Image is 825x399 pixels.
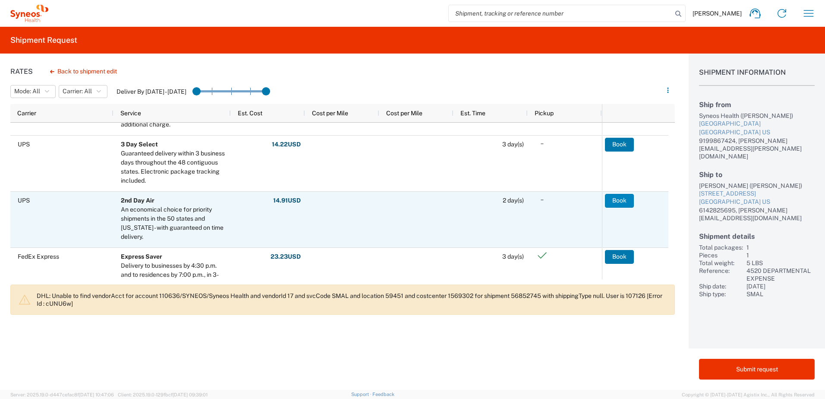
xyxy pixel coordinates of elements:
p: DHL: Unable to find vendorAcct for account 110636/SYNEOS/Syneos Health and vendorId 17 and svcCod... [37,292,668,307]
div: 5 LBS [746,259,815,267]
div: Ship date: [699,282,743,290]
span: 3 day(s) [502,141,524,148]
button: Book [605,138,634,152]
span: Server: 2025.19.0-d447cefac8f [10,392,114,397]
a: [STREET_ADDRESS][GEOGRAPHIC_DATA] US [699,190,815,206]
h2: Ship from [699,101,815,109]
div: Total weight: [699,259,743,267]
span: UPS [18,141,30,148]
div: [GEOGRAPHIC_DATA] US [699,198,815,206]
h2: Shipment Request [10,35,77,45]
h1: Rates [10,67,33,76]
a: [GEOGRAPHIC_DATA][GEOGRAPHIC_DATA] US [699,120,815,136]
div: Reference: [699,267,743,282]
input: Shipment, tracking or reference number [449,5,672,22]
button: Mode: All [10,85,56,98]
div: 9199867424, [PERSON_NAME][EMAIL_ADDRESS][PERSON_NAME][DOMAIN_NAME] [699,137,815,160]
div: 6142825695, [PERSON_NAME][EMAIL_ADDRESS][DOMAIN_NAME] [699,206,815,222]
button: Carrier: All [59,85,107,98]
label: Deliver By [DATE] - [DATE] [117,88,186,95]
span: UPS [18,197,30,204]
button: 23.23USD [270,250,301,264]
a: Support [351,392,373,397]
div: [PERSON_NAME] ([PERSON_NAME]) [699,182,815,190]
div: [GEOGRAPHIC_DATA] US [699,128,815,137]
b: 3 Day Select [121,141,158,148]
span: [DATE] 10:47:06 [79,392,114,397]
span: Service [120,110,141,117]
button: 14.22USD [271,138,301,152]
div: Total packages: [699,244,743,251]
div: [STREET_ADDRESS] [699,190,815,198]
button: Book [605,194,634,208]
button: Submit request [699,359,815,380]
div: Guaranteed delivery within 3 business days throughout the 48 contiguous states. Electronic packag... [121,149,227,185]
div: 4520 DEPARTMENTAL EXPENSE [746,267,815,282]
div: [DATE] [746,282,815,290]
span: Cost per Mile [386,110,422,117]
button: Book [605,250,634,264]
a: Feedback [372,392,394,397]
span: Mode: All [14,87,40,95]
h1: Shipment Information [699,68,815,86]
h2: Ship to [699,171,815,179]
div: SMAL [746,290,815,298]
span: Est. Time [460,110,485,117]
div: 1 [746,244,815,251]
div: Pieces [699,251,743,259]
strong: 23.23 USD [271,253,301,261]
div: Syneos Health ([PERSON_NAME]) [699,112,815,120]
button: Back to shipment edit [43,64,124,79]
span: Cost per Mile [312,110,348,117]
div: 1 [746,251,815,259]
b: Express Saver [121,253,162,260]
span: 3 day(s) [502,253,524,260]
span: Carrier: All [63,87,92,95]
div: An economical choice for priority shipments in the 50 states and Puerto Rico - with guaranteed on... [121,205,227,241]
h2: Shipment details [699,232,815,241]
button: 14.91USD [273,194,301,208]
span: [DATE] 09:39:01 [173,392,208,397]
strong: 14.91 USD [273,196,301,205]
span: Est. Cost [238,110,262,117]
span: Pickup [535,110,554,117]
span: 2 day(s) [503,197,524,204]
span: Copyright © [DATE]-[DATE] Agistix Inc., All Rights Reserved [682,391,815,399]
span: Client: 2025.19.0-129fbcf [118,392,208,397]
span: Carrier [17,110,36,117]
div: [GEOGRAPHIC_DATA] [699,120,815,128]
span: [PERSON_NAME] [693,9,742,17]
div: Ship type: [699,290,743,298]
strong: 14.22 USD [272,140,301,149]
div: Delivery to businesses by 4:30 p.m. and to residences by 7:00 p.m., in 3-Business days. [121,261,227,288]
b: 2nd Day Air [121,197,154,204]
span: FedEx Express [18,253,59,260]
